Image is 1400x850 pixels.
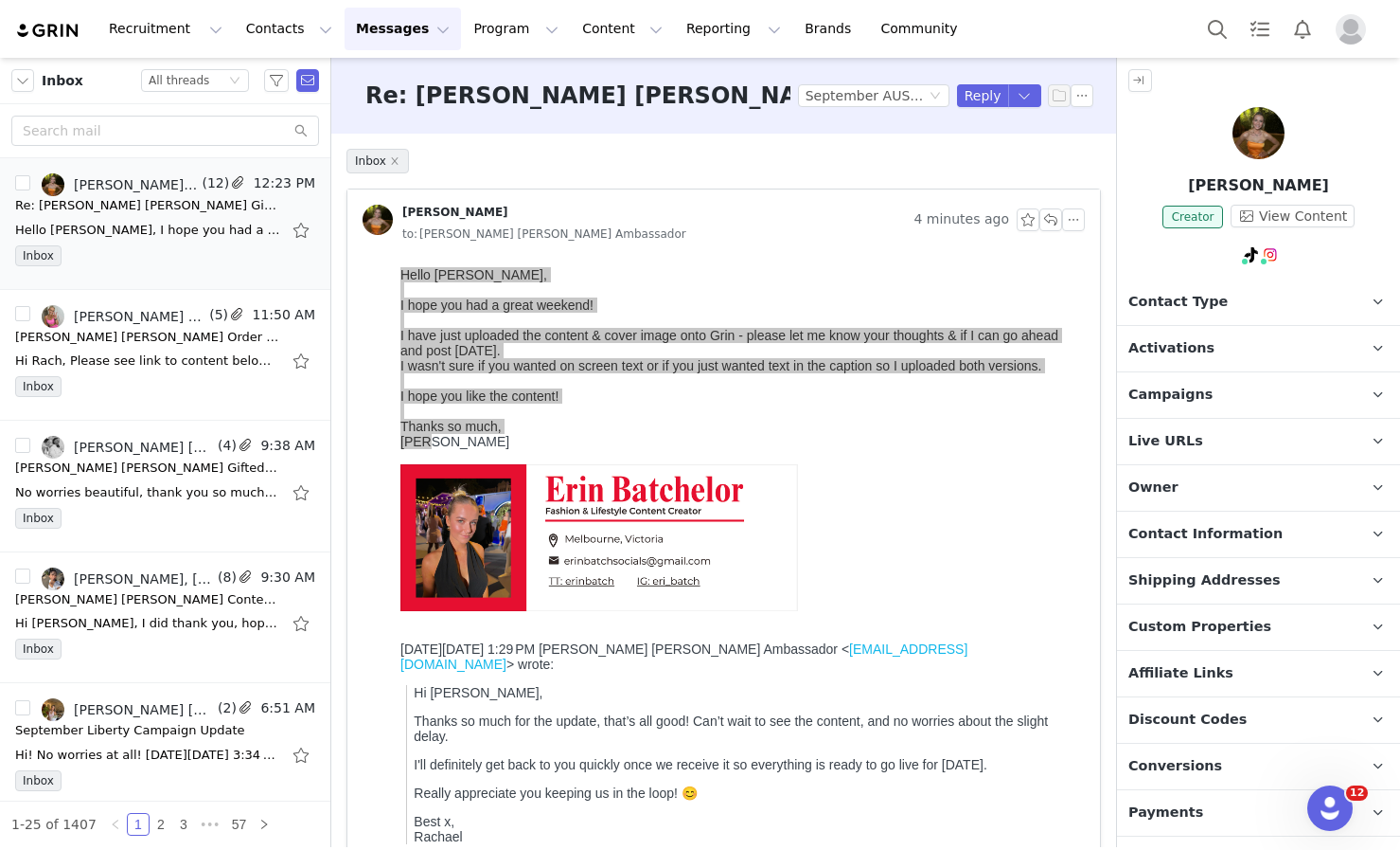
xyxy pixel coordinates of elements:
[1128,617,1271,638] span: Custom Properties
[74,702,214,717] div: [PERSON_NAME] [PERSON_NAME] Ambassador, [PERSON_NAME]
[42,698,214,721] a: [PERSON_NAME] [PERSON_NAME] Ambassador, [PERSON_NAME]
[345,8,461,50] button: Messages
[42,71,83,91] span: Inbox
[74,177,198,192] div: [PERSON_NAME] [PERSON_NAME] Ambassador, [PERSON_NAME]
[195,813,225,836] li: Next 3 Pages
[346,149,409,173] span: Inbox
[1128,478,1178,498] span: Owner
[42,305,64,328] img: 269953c5-d5c8-4cc0-baca-b156f8282dbe.jpg
[15,590,280,609] div: Lorna Jane Content Follow Up
[15,770,62,791] span: Inbox
[390,156,399,166] i: icon: close
[8,205,405,352] img: AIorK4xW5Sg9EVCIF9OzBZnl5rEpkCImsK8ReJ8dbAkupjJsy0rTXTeA0VAGPZ_TXHLBoy7KHc6u5WCAwd6f
[1128,710,1247,731] span: Discount Codes
[1307,786,1353,831] iframe: Intercom live chat
[15,22,81,40] a: grin logo
[97,8,234,50] button: Recruitment
[205,305,228,325] span: (5)
[1128,524,1283,545] span: Contact Information
[363,205,393,235] img: 89785798-a2f8-46cd-831e-6870449074fb.jpg
[42,173,64,196] img: 89785798-a2f8-46cd-831e-6870449074fb.jpg
[8,8,684,23] div: Hello [PERSON_NAME],
[8,382,684,412] div: [DATE][DATE] 1:29 PM [PERSON_NAME] [PERSON_NAME] Ambassador < > wrote:
[21,526,684,541] p: Really appreciate you keeping us in the loop! 😊
[173,814,194,835] a: 3
[42,436,214,459] a: [PERSON_NAME] [PERSON_NAME] Ambassador, [PERSON_NAME]
[195,813,225,836] span: •••
[104,813,127,836] li: Previous Page
[15,245,62,266] span: Inbox
[8,99,684,114] div: I wasn't sure if you wanted on screen text or if you just wanted text in the caption so I uploade...
[1128,385,1213,406] span: Campaigns
[363,205,508,235] a: [PERSON_NAME]
[8,159,684,174] div: Thanks so much,
[462,8,570,50] button: Program
[8,129,684,144] div: I hope you like the content!
[198,173,229,193] span: (12)
[42,698,64,721] img: d77e90b2-67a8-49b6-b8f6-0b351f5efe10.jpg
[15,459,280,478] div: Lorna Jane Gifted Ambassador Program - September Campaign
[402,205,508,220] div: [PERSON_NAME]
[1346,786,1368,801] span: 12
[15,221,280,240] div: Hello Rachel, I hope you had a great weekend! I have just uploaded the content & cover image onto...
[42,173,198,196] a: [PERSON_NAME] [PERSON_NAME] Ambassador, [PERSON_NAME]
[249,305,315,328] span: 11:50 AM
[1128,292,1228,313] span: Contact Type
[1128,663,1233,684] span: Affiliate Links
[15,483,280,502] div: No worries beautiful, thank you so much for the update! My new address is: Unit 904/4 Footbridge ...
[42,305,205,328] a: [PERSON_NAME] [PERSON_NAME] Ambassador, [PERSON_NAME]
[870,8,978,50] a: Community
[21,425,684,441] p: Hi [PERSON_NAME],
[15,328,280,347] div: Lorna Jane Order Confirmation
[1128,570,1281,591] span: Shipping Addresses
[15,746,280,765] div: Hi! No worries at all! On Fri, 29 Aug 2025 at 3:34 pm, Lorna Jane Ambassador <ambassador@lornajan...
[214,436,237,456] span: (4)
[1282,8,1323,50] button: Notifications
[1196,8,1238,50] button: Search
[571,8,674,50] button: Content
[250,173,315,196] span: 12:23 PM
[15,639,62,660] span: Inbox
[214,568,237,588] span: (8)
[127,813,150,836] li: 1
[128,814,149,835] a: 1
[15,721,245,740] div: September Liberty Campaign Update
[8,174,684,190] div: [PERSON_NAME]
[74,440,214,455] div: [PERSON_NAME] [PERSON_NAME] Ambassador, [PERSON_NAME]
[42,436,64,459] img: e3af0840-b76d-4494-bfaf-9bad7e103c88.jpg
[1324,14,1385,45] button: Profile
[74,309,205,324] div: [PERSON_NAME] [PERSON_NAME] Ambassador, [PERSON_NAME]
[1336,14,1366,45] img: placeholder-profile.jpg
[15,508,62,529] span: Inbox
[42,568,214,590] a: [PERSON_NAME], [PERSON_NAME] [PERSON_NAME] Ambassador
[1128,756,1222,777] span: Conversions
[74,571,214,587] div: [PERSON_NAME], [PERSON_NAME] [PERSON_NAME] Ambassador
[150,813,172,836] li: 2
[1263,247,1278,262] img: instagram.svg
[235,8,344,50] button: Contacts
[258,819,270,830] i: icon: right
[226,814,253,835] a: 57
[913,208,1009,231] span: 4 minutes ago
[229,75,240,88] i: icon: down
[8,382,575,412] a: [EMAIL_ADDRESS][DOMAIN_NAME]
[8,38,684,53] div: I hope you had a great weekend!
[15,196,280,215] div: Re: Lorna Jane Gifted Ambassador Program - September Campaign
[1128,338,1214,359] span: Activations
[253,813,275,836] li: Next Page
[21,497,684,513] p: I'll definitely get back to you quickly once we receive it so everything is ready to go live for ...
[1128,431,1203,452] span: Live URLs
[21,454,684,484] p: Thanks so much for the update, that’s all good! Can’t wait to see the content, and no worries abo...
[402,224,686,244] span: [PERSON_NAME] [PERSON_NAME] Ambassador
[793,8,868,50] a: Brands
[15,376,62,397] span: Inbox
[15,352,280,371] div: Hi Rach, Please see link to content below https://we.tl/t-IZ2AzkEbMX Thanks, Jess _______________...
[1162,206,1224,228] span: Creator
[1239,8,1281,50] a: Tasks
[1231,205,1355,227] button: View Content
[11,116,319,146] input: Search mail
[11,813,97,836] li: 1-25 of 1407
[296,69,319,92] span: Send Email
[42,568,64,590] img: 4a7f8210-076c-4a9c-b4bb-2655f102b6cd.jpg
[294,124,308,137] i: icon: search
